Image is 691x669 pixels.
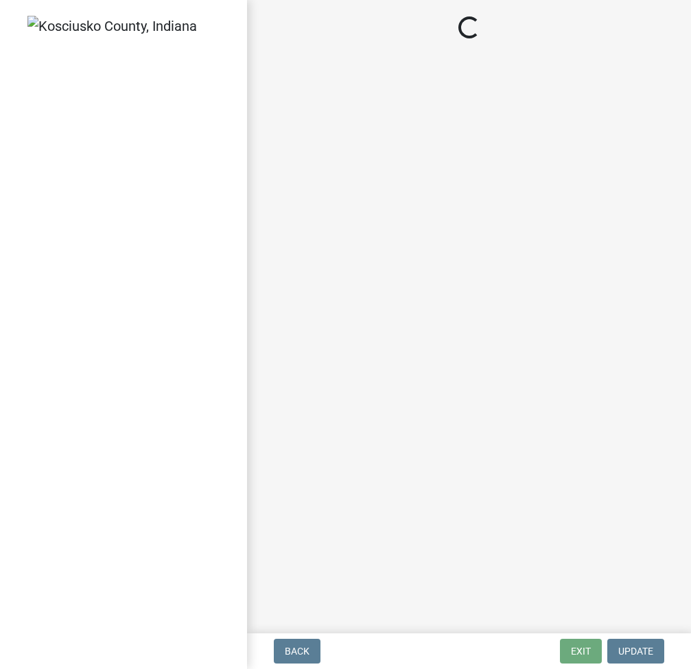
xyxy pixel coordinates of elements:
button: Back [274,639,320,664]
img: Kosciusko County, Indiana [27,16,197,36]
button: Update [607,639,664,664]
span: Update [618,646,653,657]
button: Exit [560,639,602,664]
span: Back [285,646,309,657]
